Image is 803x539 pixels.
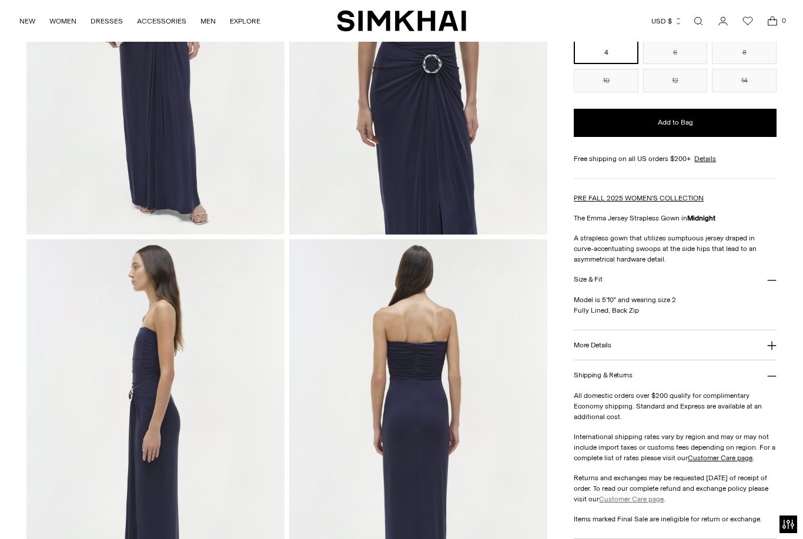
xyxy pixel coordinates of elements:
a: Go to the account page [711,9,735,33]
a: MEN [200,8,216,34]
iframe: Sign Up via Text for Offers [9,494,118,530]
strong: Midnight [687,214,715,222]
a: ACCESSORIES [137,8,186,34]
p: All domestic orders over $200 qualify for complimentary Economy shipping. Standard and Express ar... [574,390,777,422]
a: Details [694,153,716,164]
a: Customer Care page [688,454,752,462]
span: Add to Bag [658,118,693,128]
a: NEW [19,8,35,34]
button: 12 [643,69,708,92]
p: Returns and exchanges may be requested [DATE] of receipt of order. To read our complete refund an... [574,473,777,504]
a: Wishlist [736,9,759,33]
h3: Size & Fit [574,276,602,283]
a: Open search modal [687,9,710,33]
span: 0 [778,15,789,26]
p: Model is 5'10" and wearing size 2 Fully Lined, Back Zip [574,294,777,316]
p: Items marked Final Sale are ineligible for return or exchange. [574,514,777,524]
div: Free shipping on all US orders $200+ [574,153,777,164]
h3: Shipping & Returns [574,371,633,379]
a: Open cart modal [761,9,784,33]
p: A strapless gown that utilizes sumptuous jersey draped in curve-accentuating swoops at the side h... [574,233,777,265]
h3: More Details [574,342,611,349]
a: SIMKHAI [337,9,466,32]
button: Shipping & Returns [574,360,777,390]
button: More Details [574,330,777,360]
a: DRESSES [91,8,123,34]
p: The Emma Jersey Strapless Gown in [574,213,777,223]
button: Add to Bag [574,109,777,137]
a: EXPLORE [230,8,260,34]
a: WOMEN [49,8,76,34]
p: International shipping rates vary by region and may or may not include import taxes or customs fe... [574,431,777,463]
a: PRE FALL 2025 WOMEN'S COLLECTION [574,194,704,202]
button: 10 [574,69,638,92]
button: 4 [574,41,638,64]
button: Size & Fit [574,265,777,294]
button: USD $ [651,8,682,34]
button: 8 [712,41,777,64]
a: Customer Care page [599,495,664,503]
button: 14 [712,69,777,92]
button: 6 [643,41,708,64]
